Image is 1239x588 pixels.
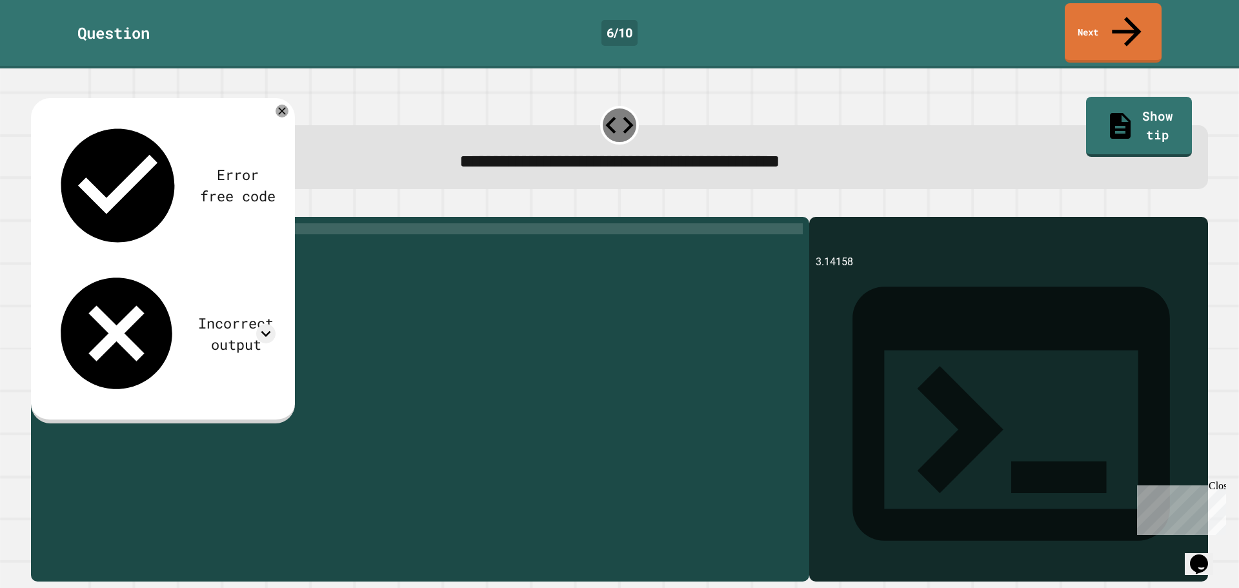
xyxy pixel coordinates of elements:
div: 6 / 10 [601,20,638,46]
iframe: chat widget [1132,480,1226,535]
a: Show tip [1086,97,1191,156]
div: Error free code [199,164,276,207]
a: Next [1065,3,1162,63]
iframe: chat widget [1185,536,1226,575]
div: Question [77,21,150,45]
div: 3.14158 [816,254,1202,582]
div: Chat with us now!Close [5,5,89,82]
div: Incorrect output [196,312,276,355]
